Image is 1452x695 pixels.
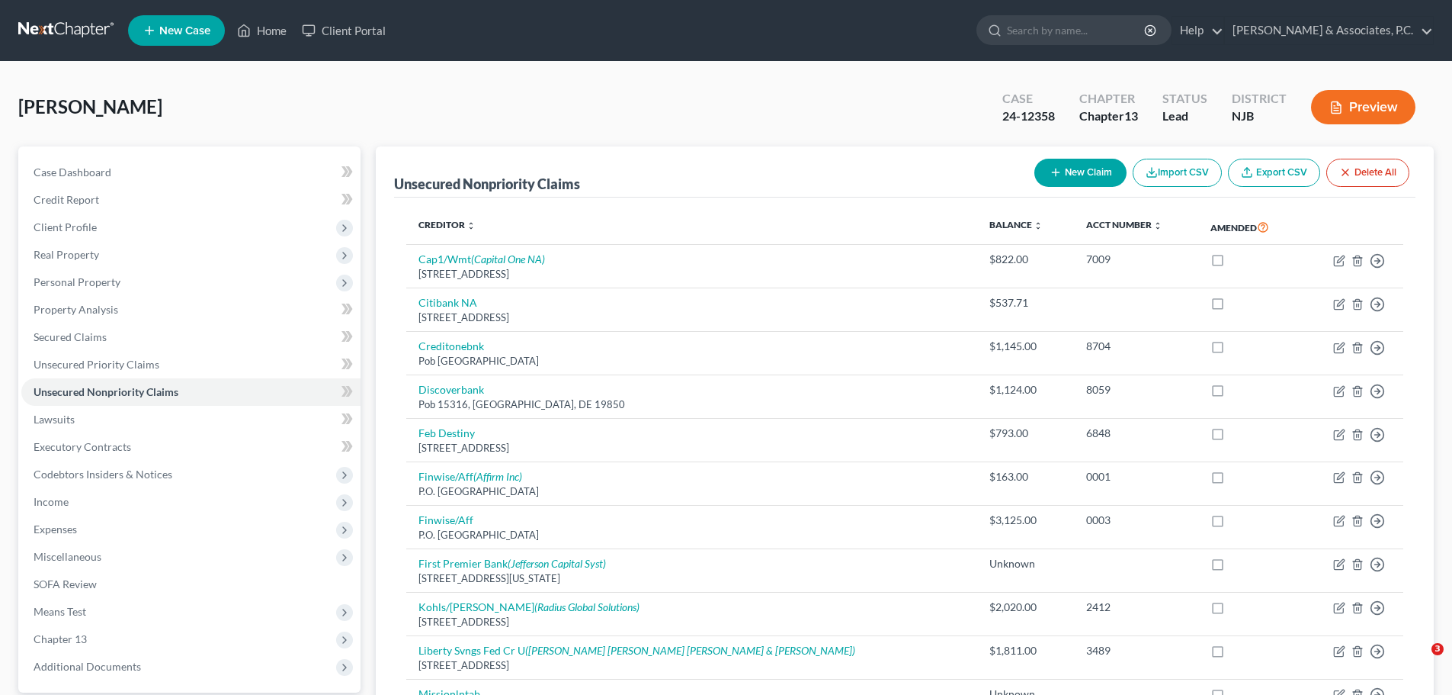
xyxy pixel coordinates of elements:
[159,25,210,37] span: New Case
[34,632,87,645] span: Chapter 13
[1153,221,1162,230] i: unfold_more
[21,323,361,351] a: Secured Claims
[34,385,178,398] span: Unsecured Nonpriority Claims
[1086,252,1186,267] div: 7009
[418,441,965,455] div: [STREET_ADDRESS]
[418,339,484,352] a: Creditonebnk
[21,159,361,186] a: Case Dashboard
[418,219,476,230] a: Creditor unfold_more
[418,484,965,499] div: P.O. [GEOGRAPHIC_DATA]
[1086,469,1186,484] div: 0001
[1086,513,1186,528] div: 0003
[1086,382,1186,397] div: 8059
[418,615,965,629] div: [STREET_ADDRESS]
[1198,210,1301,245] th: Amended
[989,382,1061,397] div: $1,124.00
[1079,90,1138,108] div: Chapter
[34,275,120,288] span: Personal Property
[1034,159,1127,187] button: New Claim
[34,248,99,261] span: Real Property
[34,413,75,426] span: Lawsuits
[471,253,545,265] i: (Capital One NA)
[1034,221,1043,230] i: unfold_more
[989,469,1061,484] div: $163.00
[1326,159,1409,187] button: Delete All
[1002,90,1055,108] div: Case
[1124,108,1138,123] span: 13
[418,600,639,613] a: Kohls/[PERSON_NAME](Radius Global Solutions)
[34,303,118,316] span: Property Analysis
[1079,108,1138,125] div: Chapter
[1162,108,1207,125] div: Lead
[229,17,294,44] a: Home
[34,193,99,206] span: Credit Report
[1086,600,1186,615] div: 2412
[418,470,522,483] a: Finwise/Aff(Affirm Inc)
[508,557,606,570] i: (Jefferson Capital Syst)
[1311,90,1415,124] button: Preview
[294,17,393,44] a: Client Portal
[34,440,131,453] span: Executory Contracts
[466,221,476,230] i: unfold_more
[1228,159,1320,187] a: Export CSV
[1086,339,1186,354] div: 8704
[21,186,361,214] a: Credit Report
[418,383,484,396] a: Discoverbank
[1086,426,1186,441] div: 6848
[1086,643,1186,658] div: 3489
[534,600,639,613] i: (Radius Global Solutions)
[1232,90,1287,108] div: District
[989,339,1061,354] div: $1,145.00
[418,354,965,368] div: Pob [GEOGRAPHIC_DATA]
[989,252,1061,267] div: $822.00
[418,267,965,282] div: [STREET_ADDRESS]
[1431,643,1444,655] span: 3
[418,253,545,265] a: Cap1/Wmt(Capital One NA)
[1133,159,1222,187] button: Import CSV
[34,220,97,233] span: Client Profile
[418,296,477,309] a: Citibank NA
[989,426,1061,441] div: $793.00
[1002,108,1055,125] div: 24-12358
[21,378,361,406] a: Unsecured Nonpriority Claims
[1232,108,1287,125] div: NJB
[34,468,172,481] span: Codebtors Insiders & Notices
[34,330,107,343] span: Secured Claims
[418,528,965,542] div: P.O. [GEOGRAPHIC_DATA]
[21,351,361,378] a: Unsecured Priority Claims
[21,571,361,598] a: SOFA Review
[418,658,965,673] div: [STREET_ADDRESS]
[21,433,361,461] a: Executory Contracts
[418,644,855,657] a: Liberty Svngs Fed Cr U([PERSON_NAME] [PERSON_NAME] [PERSON_NAME] & [PERSON_NAME])
[989,219,1043,230] a: Balance unfold_more
[418,571,965,586] div: [STREET_ADDRESS][US_STATE]
[34,358,159,371] span: Unsecured Priority Claims
[418,513,473,526] a: Finwise/Aff
[21,406,361,433] a: Lawsuits
[989,513,1061,528] div: $3,125.00
[1086,219,1162,230] a: Acct Number unfold_more
[418,310,965,325] div: [STREET_ADDRESS]
[34,495,69,508] span: Income
[34,166,111,179] span: Case Dashboard
[394,175,580,193] div: Unsecured Nonpriority Claims
[34,523,77,536] span: Expenses
[21,296,361,323] a: Property Analysis
[989,600,1061,615] div: $2,020.00
[1007,16,1146,44] input: Search by name...
[34,605,86,618] span: Means Test
[34,578,97,590] span: SOFA Review
[34,660,141,673] span: Additional Documents
[989,295,1061,310] div: $537.71
[418,557,606,570] a: First Premier Bank(Jefferson Capital Syst)
[1172,17,1223,44] a: Help
[34,550,101,563] span: Miscellaneous
[18,95,162,117] span: [PERSON_NAME]
[989,556,1061,571] div: Unknown
[473,470,522,483] i: (Affirm Inc)
[1162,90,1207,108] div: Status
[1225,17,1433,44] a: [PERSON_NAME] & Associates, P.C.
[418,397,965,412] div: Pob 15316, [GEOGRAPHIC_DATA], DE 19850
[989,643,1061,658] div: $1,811.00
[418,426,475,439] a: Feb Destiny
